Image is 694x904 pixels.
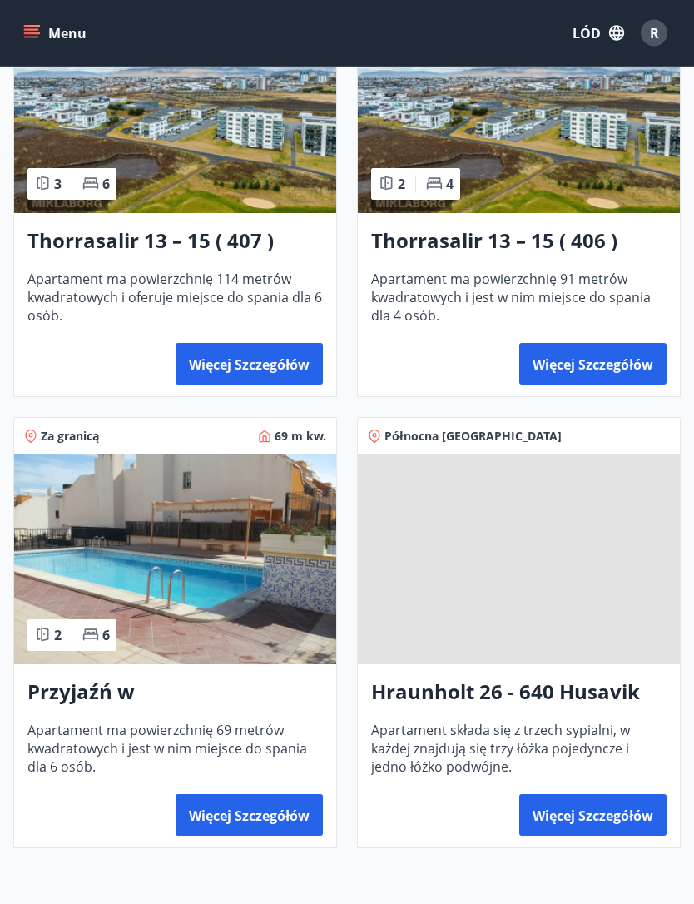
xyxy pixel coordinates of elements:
font: Apartament ma powierzchnię 69 metrów kwadratowych i jest w nim miejsce do spania dla 6 osób. [27,722,307,777]
font: 2 [54,627,62,645]
font: Apartament ma powierzchnię 114 metrów kwadratowych i oferuje miejsce do spania dla 6 osób. [27,271,322,325]
button: Więcej szczegółów [519,795,667,837]
img: Danie paella [14,4,336,214]
font: R [650,24,659,42]
button: Więcej szczegółów [519,344,667,385]
font: Menu [48,25,87,43]
font: Apartament składa się z trzech sypialni, w każdej znajdują się trzy łóżka pojedyncze i jedno łóżk... [371,722,630,777]
font: LÓD [573,25,601,43]
font: 6 [102,627,110,645]
font: Za granicą [41,429,99,445]
font: 4 [446,176,454,194]
font: Thorrasalir 13 – 15 ( 407 ) [27,227,274,255]
font: Więcej szczegółów [189,356,310,375]
font: Thorrasalir 13 – 15 ( 406 ) [371,227,617,255]
font: Hraunholt 26 - 640 Husavik [371,678,640,706]
font: 6 [102,176,110,194]
font: Więcej szczegółów [189,807,310,826]
font: 69 [275,429,288,445]
font: Więcej szczegółów [533,356,653,375]
button: R [634,13,674,53]
img: Danie paella [358,4,680,214]
font: Przyjaźń w [GEOGRAPHIC_DATA] [27,678,230,734]
font: Północna [GEOGRAPHIC_DATA] [384,429,562,445]
img: Danie paella [14,455,336,665]
font: 2 [398,176,405,194]
font: Apartament ma powierzchnię 91 metrów kwadratowych i jest w nim miejsce do spania dla 4 osób. [371,271,651,325]
button: LÓD [566,17,631,49]
font: Więcej szczegółów [533,807,653,826]
font: 3 [54,176,62,194]
font: m kw. [291,429,326,445]
button: Więcej szczegółów [176,795,323,837]
button: Więcej szczegółów [176,344,323,385]
button: menu [20,18,93,48]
